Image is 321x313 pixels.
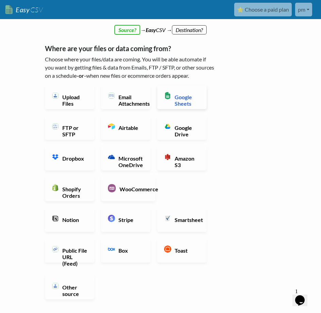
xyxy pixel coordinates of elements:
a: pm [295,3,312,16]
a: Other source [45,275,94,299]
a: Microsoft OneDrive [101,147,150,170]
a: Upload Files [45,85,94,109]
h6: Google Drive [173,124,200,137]
h6: Box [117,247,144,254]
a: Amazon S3 [157,147,207,170]
iframe: chat widget [292,286,314,306]
h6: Amazon S3 [173,155,200,168]
a: Google Sheets [157,85,207,109]
img: WooCommerce App & API [108,184,116,192]
a: WooCommerce [101,177,155,201]
img: Microsoft OneDrive App & API [108,153,115,161]
a: Notion [45,208,94,232]
h6: Public File URL (Feed) [61,247,87,267]
img: Email New CSV or XLSX File App & API [108,92,115,99]
h6: Other source [61,284,87,297]
h6: Microsoft OneDrive [117,155,144,168]
img: Other Source App & API [52,282,59,289]
h6: Google Sheets [173,94,200,107]
h6: Notion [61,217,87,223]
a: EasyCSV [5,3,43,17]
a: Airtable [101,116,150,140]
a: Stripe [101,208,150,232]
img: Stripe App & API [108,215,115,222]
h6: Toast [173,247,200,254]
img: Toast App & API [164,245,171,253]
a: Toast [157,239,207,263]
img: Google Drive App & API [164,123,171,130]
img: Airtable App & API [108,123,115,130]
img: Amazon S3 App & API [164,153,171,161]
h6: Airtable [117,124,144,131]
h6: Upload Files [61,94,87,107]
div: → CSV → [38,19,283,34]
span: CSV [30,5,43,14]
h5: Where are your files or data coming from? [45,44,215,53]
a: Google Drive [157,116,207,140]
img: Smartsheet App & API [164,215,171,222]
img: Shopify App & API [52,184,59,191]
a: Dropbox [45,147,94,170]
a: FTP or SFTP [45,116,94,140]
img: FTP or SFTP App & API [52,123,59,130]
a: Smartsheet [157,208,207,232]
img: Dropbox App & API [52,153,59,161]
img: Public File URL App & API [52,245,59,253]
h6: WooCommerce [118,186,148,192]
h6: Stripe [117,217,144,223]
a: Email Attachments [101,85,150,109]
img: Box App & API [108,245,115,253]
img: Notion App & API [52,215,59,222]
b: -or- [77,72,86,79]
a: ⭐ Choose a paid plan [234,3,292,16]
a: Public File URL (Feed) [45,239,94,263]
h6: Email Attachments [117,94,144,107]
img: Upload Files App & API [52,92,59,99]
h6: FTP or SFTP [61,124,87,137]
a: Box [101,239,150,263]
h6: Dropbox [61,155,87,162]
h6: Shopify Orders [61,186,87,199]
p: Choose where your files/data are coming. You will be able automate if you want by getting files &... [45,55,215,80]
h6: Smartsheet [173,217,200,223]
img: Google Sheets App & API [164,92,171,99]
a: Shopify Orders [45,177,94,201]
